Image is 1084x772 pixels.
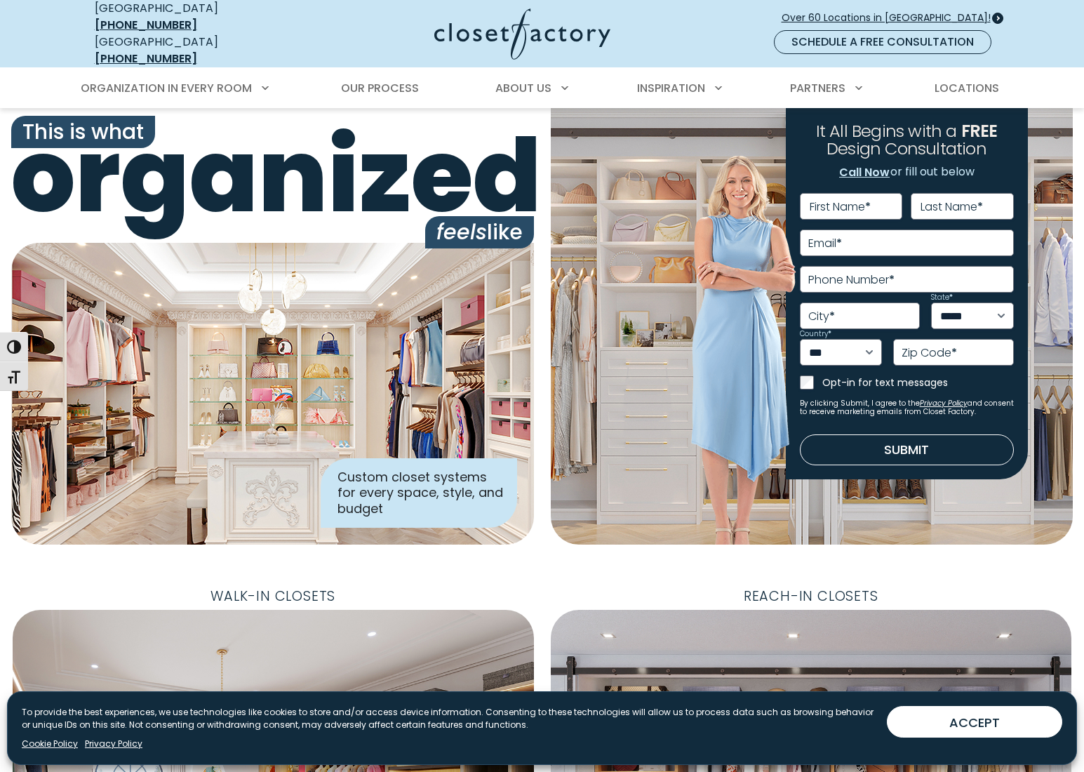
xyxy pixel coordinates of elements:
img: Closet Factory Logo [434,8,610,60]
span: It All Begins with a [816,119,957,142]
a: Cookie Policy [22,738,78,750]
a: Schedule a Free Consultation [774,30,991,54]
span: like [425,216,534,248]
span: Organization in Every Room [81,80,252,96]
button: ACCEPT [887,706,1062,738]
label: Phone Number [808,274,895,286]
a: Privacy Policy [85,738,142,750]
label: First Name [810,201,871,213]
label: Email [808,238,842,249]
div: [GEOGRAPHIC_DATA] [95,34,298,67]
button: Submit [800,434,1014,465]
nav: Primary Menu [71,69,1014,108]
span: Walk-In Closets [199,584,347,610]
a: Call Now [838,164,890,182]
span: Over 60 Locations in [GEOGRAPHIC_DATA]! [782,11,1002,25]
span: Reach-In Closets [732,584,890,610]
span: About Us [495,80,551,96]
span: Partners [790,80,845,96]
span: Inspiration [637,80,705,96]
a: Privacy Policy [920,398,968,408]
span: organized [11,126,534,227]
label: Last Name [921,201,983,213]
img: Closet Factory designed closet [11,243,534,545]
label: Opt-in for text messages [822,375,1014,390]
span: FREE [961,119,998,142]
span: Locations [935,80,999,96]
a: [PHONE_NUMBER] [95,51,197,67]
small: By clicking Submit, I agree to the and consent to receive marketing emails from Closet Factory. [800,399,1014,416]
label: City [808,311,835,322]
label: State [931,294,953,301]
p: or fill out below [838,164,975,182]
span: Our Process [341,80,419,96]
label: Zip Code [902,347,957,359]
p: To provide the best experiences, we use technologies like cookies to store and/or access device i... [22,706,876,731]
div: Custom closet systems for every space, style, and budget [321,458,517,528]
a: Over 60 Locations in [GEOGRAPHIC_DATA]! [781,6,1003,30]
a: [PHONE_NUMBER] [95,17,197,33]
span: Design Consultation [827,138,986,161]
label: Country [800,331,831,338]
i: feels [436,217,487,247]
